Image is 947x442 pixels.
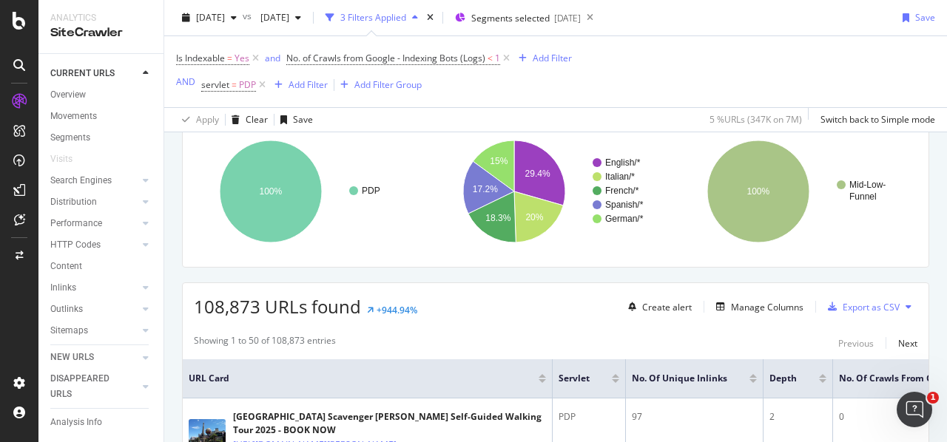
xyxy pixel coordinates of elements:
[50,323,88,339] div: Sitemaps
[50,152,87,167] a: Visits
[362,186,380,196] text: PDP
[642,301,692,313] div: Create alert
[50,173,112,188] div: Search Engines
[255,6,307,30] button: [DATE]
[554,12,581,24] div: [DATE]
[50,194,97,210] div: Distribution
[239,75,256,95] span: PDP
[194,334,336,352] div: Showing 1 to 50 of 108,873 entries
[605,200,644,210] text: Spanish/*
[927,392,939,404] span: 1
[377,304,417,316] div: +944.94%
[235,48,249,69] span: Yes
[189,372,535,385] span: URL Card
[747,186,769,197] text: 100%
[710,113,802,126] div: 5 % URLs ( 347K on 7M )
[233,410,546,437] div: [GEOGRAPHIC_DATA] Scavenger [PERSON_NAME] Self-Guided Walking Tour 2025 - BOOK NOW
[50,109,97,124] div: Movements
[486,213,511,223] text: 18.3%
[605,171,635,182] text: Italian/*
[232,78,237,91] span: =
[471,12,550,24] span: Segments selected
[227,52,232,64] span: =
[605,157,641,168] text: English/*
[605,186,639,196] text: French/*
[50,280,138,296] a: Inlinks
[196,11,225,24] span: 2025 Oct. 1st
[50,237,138,253] a: HTTP Codes
[196,113,219,126] div: Apply
[50,216,138,231] a: Performance
[50,280,76,296] div: Inlinks
[491,156,508,166] text: 15%
[838,337,874,350] div: Previous
[194,294,361,319] span: 108,873 URLs found
[274,108,313,132] button: Save
[260,186,283,197] text: 100%
[681,127,914,256] svg: A chart.
[898,334,917,352] button: Next
[897,6,935,30] button: Save
[50,152,73,167] div: Visits
[449,6,581,30] button: Segments selected[DATE]
[731,301,803,313] div: Manage Columns
[849,191,877,202] text: Funnel
[320,6,424,30] button: 3 Filters Applied
[50,415,153,430] a: Analysis Info
[526,212,544,222] text: 20%
[849,180,886,190] text: Mid-Low-
[50,130,153,146] a: Segments
[50,66,138,81] a: CURRENT URLS
[495,48,500,69] span: 1
[632,410,757,424] div: 97
[513,50,572,67] button: Add Filter
[50,109,153,124] a: Movements
[176,75,195,89] button: AND
[50,237,101,253] div: HTTP Codes
[50,302,83,317] div: Outlinks
[289,78,328,91] div: Add Filter
[50,259,153,274] a: Content
[710,298,803,316] button: Manage Columns
[246,113,268,126] div: Clear
[843,301,900,313] div: Export as CSV
[50,323,138,339] a: Sitemaps
[437,127,670,256] svg: A chart.
[50,371,138,402] a: DISAPPEARED URLS
[622,295,692,319] button: Create alert
[293,113,313,126] div: Save
[50,87,153,103] a: Overview
[769,372,797,385] span: Depth
[50,350,94,365] div: NEW URLS
[354,78,422,91] div: Add Filter Group
[50,216,102,231] div: Performance
[176,75,195,88] div: AND
[50,302,138,317] a: Outlinks
[838,334,874,352] button: Previous
[176,6,243,30] button: [DATE]
[226,108,268,132] button: Clear
[50,371,125,402] div: DISAPPEARED URLS
[525,169,550,179] text: 29.4%
[176,52,225,64] span: Is Indexable
[533,52,572,64] div: Add Filter
[176,108,219,132] button: Apply
[820,113,935,126] div: Switch back to Simple mode
[898,337,917,350] div: Next
[897,392,932,427] iframe: Intercom live chat
[50,87,86,103] div: Overview
[194,127,426,256] svg: A chart.
[488,52,493,64] span: <
[265,52,280,64] div: and
[473,184,498,194] text: 17.2%
[50,12,152,24] div: Analytics
[559,410,619,424] div: PDP
[822,295,900,319] button: Export as CSV
[243,10,255,22] span: vs
[265,51,280,65] button: and
[50,259,82,274] div: Content
[340,11,406,24] div: 3 Filters Applied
